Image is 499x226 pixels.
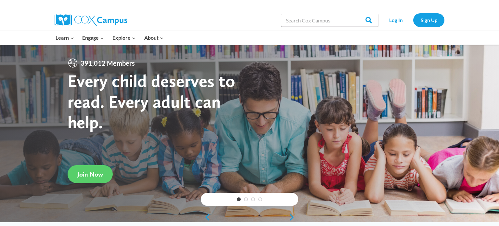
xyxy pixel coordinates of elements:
span: Join Now [77,170,103,178]
nav: Secondary Navigation [382,13,444,27]
a: Log In [382,13,410,27]
a: Sign Up [413,13,444,27]
div: content slider buttons [201,211,298,224]
img: Cox Campus [55,14,127,26]
a: 1 [237,197,241,201]
span: Explore [112,33,136,42]
strong: Every child deserves to read. Every adult can help. [68,70,235,132]
a: 2 [244,197,248,201]
a: Join Now [68,165,113,183]
span: About [144,33,164,42]
span: 391,012 Members [78,58,137,68]
span: Engage [82,33,104,42]
input: Search Cox Campus [281,14,378,27]
a: previous [201,213,211,221]
a: next [288,213,298,221]
a: 4 [258,197,262,201]
nav: Primary Navigation [51,31,168,45]
a: 3 [251,197,255,201]
span: Learn [56,33,74,42]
